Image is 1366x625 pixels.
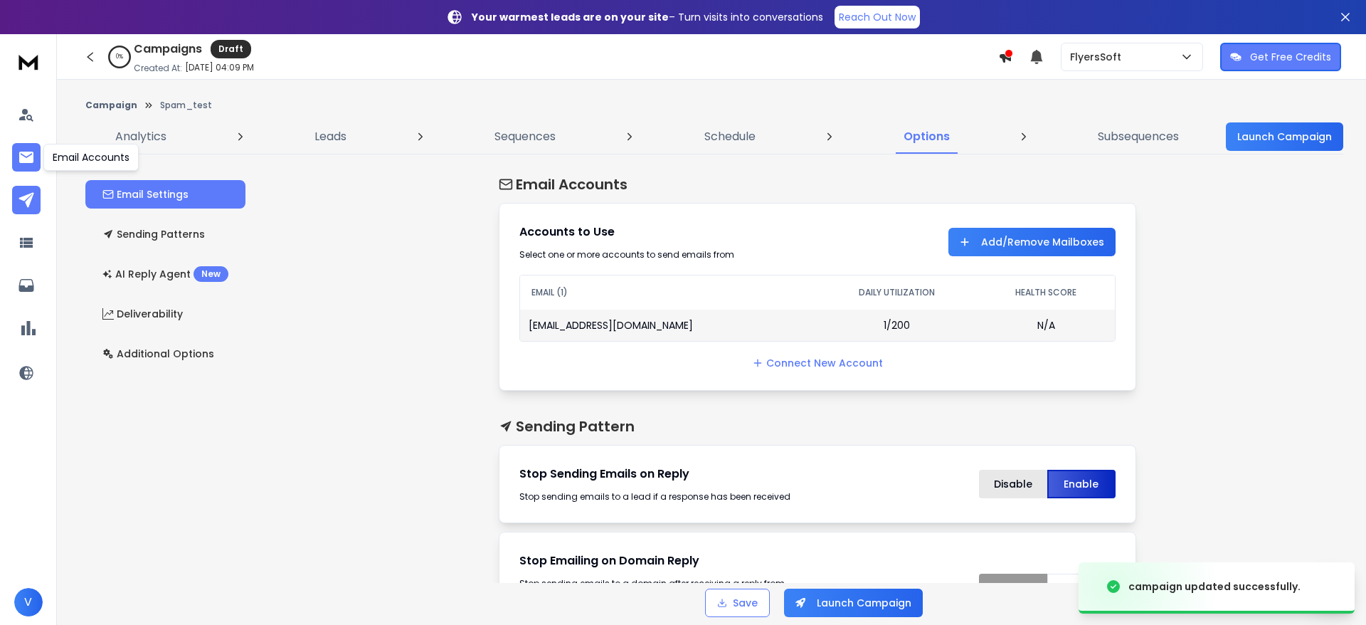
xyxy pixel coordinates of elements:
[211,40,251,58] div: Draft
[107,120,175,154] a: Analytics
[14,48,43,75] img: logo
[499,174,1136,194] h1: Email Accounts
[85,100,137,111] button: Campaign
[14,588,43,616] button: V
[529,318,693,332] p: [EMAIL_ADDRESS][DOMAIN_NAME]
[85,260,245,288] button: AI Reply AgentNew
[986,318,1106,332] p: N/A
[472,10,669,24] strong: Your warmest leads are on your site
[1250,50,1331,64] p: Get Free Credits
[519,466,803,483] h1: Stop Sending Emails on Reply
[85,340,245,368] button: Additional Options
[816,310,978,341] td: 1/200
[752,356,883,370] a: Connect New Account
[979,470,1047,498] button: Disable
[519,578,803,624] p: Stop sending emails to a domain after receiving a reply from any lead within it
[704,128,756,145] p: Schedule
[102,266,228,282] p: AI Reply Agent
[1047,574,1116,602] button: Enable
[904,128,950,145] p: Options
[1070,50,1127,64] p: FlyersSoft
[160,100,212,111] p: Spam_test
[102,187,189,201] p: Email Settings
[116,53,123,61] p: 0 %
[185,62,254,73] p: [DATE] 04:09 PM
[816,275,978,310] th: DAILY UTILIZATION
[519,491,803,503] div: Stop sending emails to a lead if a response has been received
[102,307,183,321] p: Deliverability
[519,552,803,569] h1: Stop Emailing on Domain Reply
[948,228,1116,256] button: Add/Remove Mailboxes
[696,120,764,154] a: Schedule
[1220,43,1341,71] button: Get Free Credits
[494,128,556,145] p: Sequences
[134,63,182,74] p: Created At:
[839,10,916,24] p: Reach Out Now
[85,300,245,328] button: Deliverability
[43,144,139,171] div: Email Accounts
[835,6,920,28] a: Reach Out Now
[784,589,923,617] button: Launch Campaign
[895,120,958,154] a: Options
[115,128,166,145] p: Analytics
[705,589,770,617] button: Save
[499,416,1136,436] h1: Sending Pattern
[306,120,355,154] a: Leads
[486,120,564,154] a: Sequences
[102,347,214,361] p: Additional Options
[85,220,245,248] button: Sending Patterns
[472,10,823,24] p: – Turn visits into conversations
[102,227,205,241] p: Sending Patterns
[134,41,202,58] h1: Campaigns
[520,275,816,310] th: EMAIL (1)
[314,128,346,145] p: Leads
[194,266,228,282] div: New
[1089,120,1187,154] a: Subsequences
[1047,470,1116,498] button: Enable
[85,180,245,209] button: Email Settings
[1226,122,1343,151] button: Launch Campaign
[1098,128,1179,145] p: Subsequences
[978,275,1115,310] th: HEALTH SCORE
[519,224,803,241] h1: Accounts to Use
[519,249,803,261] div: Select one or more accounts to send emails from
[1128,579,1301,594] div: campaign updated successfully.
[979,574,1047,602] button: Disable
